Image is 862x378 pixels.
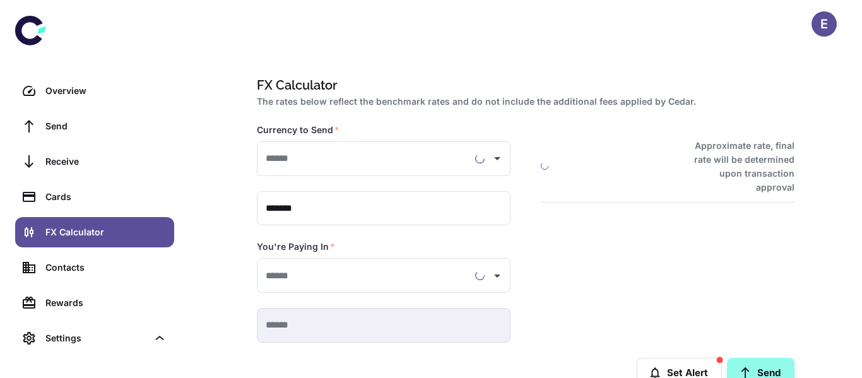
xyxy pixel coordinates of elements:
div: Send [45,119,167,133]
div: Rewards [45,296,167,310]
a: Contacts [15,252,174,283]
div: Contacts [45,261,167,275]
a: Rewards [15,288,174,318]
div: Settings [15,323,174,353]
label: You're Paying In [257,240,335,253]
div: Settings [45,331,148,345]
a: Send [15,111,174,141]
a: Cards [15,182,174,212]
button: Open [488,267,506,285]
button: E [812,11,837,37]
label: Currency to Send [257,124,339,136]
button: Open [488,150,506,167]
div: Overview [45,84,167,98]
div: Receive [45,155,167,168]
a: Receive [15,146,174,177]
div: Cards [45,190,167,204]
a: FX Calculator [15,217,174,247]
div: FX Calculator [45,225,167,239]
h1: FX Calculator [257,76,789,95]
a: Overview [15,76,174,106]
h6: Approximate rate, final rate will be determined upon transaction approval [680,139,794,194]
